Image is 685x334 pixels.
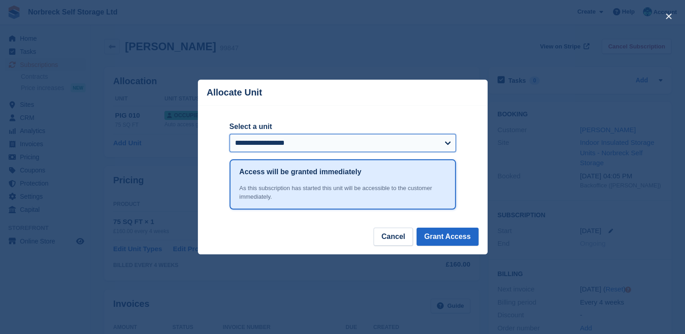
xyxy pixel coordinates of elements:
h1: Access will be granted immediately [240,167,361,177]
button: Cancel [374,228,412,246]
button: Grant Access [417,228,479,246]
div: As this subscription has started this unit will be accessible to the customer immediately. [240,184,446,201]
label: Select a unit [230,121,456,132]
p: Allocate Unit [207,87,262,98]
button: close [661,9,676,24]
